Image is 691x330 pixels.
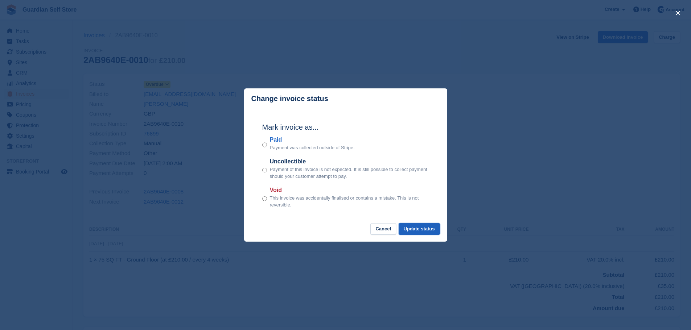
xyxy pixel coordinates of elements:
button: Cancel [370,223,396,235]
p: Payment of this invoice is not expected. It is still possible to collect payment should your cust... [270,166,429,180]
label: Uncollectible [270,157,429,166]
button: close [672,7,684,19]
p: Payment was collected outside of Stripe. [270,144,355,151]
h2: Mark invoice as... [262,122,429,133]
button: Update status [399,223,440,235]
label: Void [270,186,429,195]
label: Paid [270,135,355,144]
p: Change invoice status [251,95,328,103]
p: This invoice was accidentally finalised or contains a mistake. This is not reversible. [270,195,429,209]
